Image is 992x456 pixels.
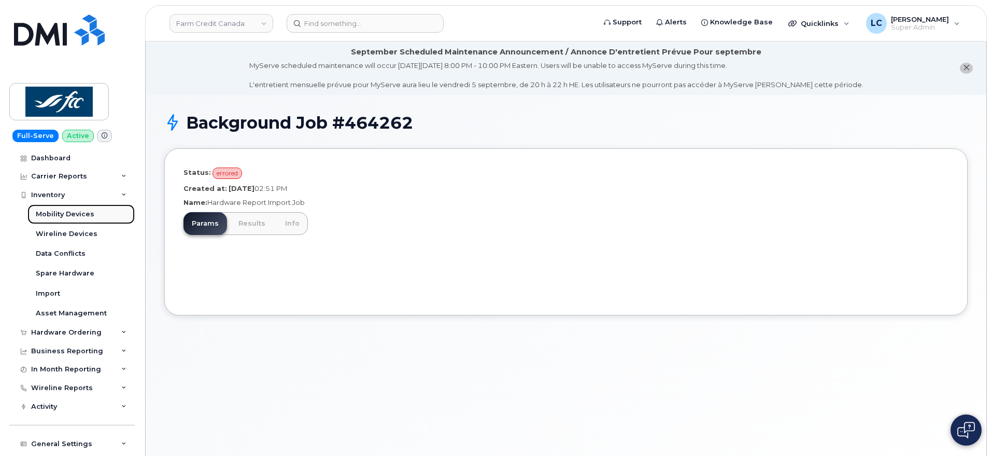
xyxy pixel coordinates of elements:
strong: [DATE] [229,184,254,192]
button: close notification [960,63,973,74]
h1: Background Job #464262 [186,114,968,132]
div: MyServe scheduled maintenance will occur [DATE][DATE] 8:00 PM - 10:00 PM Eastern. Users will be u... [249,61,863,90]
strong: Status: [183,168,211,176]
p: 02:51 PM [183,184,948,194]
strong: Name: [183,198,207,206]
a: Params [183,212,227,235]
span: errored [212,168,242,179]
a: Info [277,212,308,235]
a: Results [230,212,274,235]
strong: Created at: [183,184,227,192]
img: Open chat [957,422,975,438]
p: Hardware Report Import Job [183,198,948,208]
div: September Scheduled Maintenance Announcement / Annonce D'entretient Prévue Pour septembre [351,47,761,58]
